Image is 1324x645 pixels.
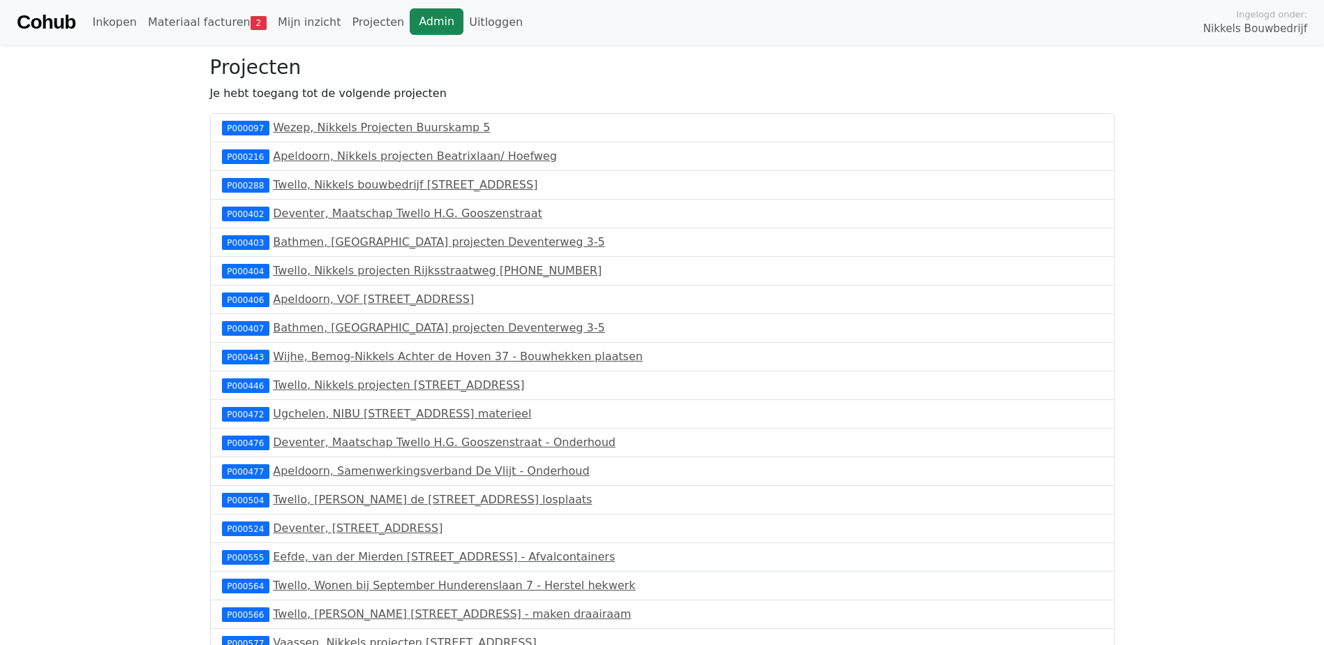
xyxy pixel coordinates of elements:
span: 2 [251,16,267,30]
a: Eefde, van der Mierden [STREET_ADDRESS] - Afvalcontainers [273,550,615,563]
span: Ingelogd onder: [1236,8,1307,21]
a: Bathmen, [GEOGRAPHIC_DATA] projecten Deventerweg 3-5 [273,321,604,334]
a: Cohub [17,6,75,39]
a: Apeldoorn, Nikkels projecten Beatrixlaan/ Hoefweg [273,149,557,163]
div: P000402 [222,207,270,221]
div: P000443 [222,350,270,364]
a: Deventer, Maatschap Twello H.G. Gooszenstraat [273,207,542,220]
a: Materiaal facturen2 [142,8,272,36]
a: Inkopen [87,8,142,36]
div: P000504 [222,493,270,507]
div: P000403 [222,235,270,249]
div: P000472 [222,407,270,421]
a: Twello, [PERSON_NAME] [STREET_ADDRESS] - maken draairaam [273,607,631,621]
h3: Projecten [210,56,1115,80]
div: P000564 [222,579,270,593]
div: P000524 [222,521,270,535]
a: Wezep, Nikkels Projecten Buurskamp 5 [273,121,490,134]
a: Projecten [346,8,410,36]
div: P000566 [222,607,270,621]
a: Mijn inzicht [272,8,347,36]
a: Admin [410,8,463,35]
a: Deventer, Maatschap Twello H.G. Gooszenstraat - Onderhoud [273,436,616,449]
a: Twello, Nikkels bouwbedrijf [STREET_ADDRESS] [273,178,537,191]
div: P000404 [222,264,270,278]
div: P000446 [222,378,270,392]
div: P000216 [222,149,270,163]
a: Twello, Nikkels projecten [STREET_ADDRESS] [273,378,524,392]
a: Bathmen, [GEOGRAPHIC_DATA] projecten Deventerweg 3-5 [273,235,604,249]
a: Twello, Wonen bij September Hunderenslaan 7 - Herstel hekwerk [273,579,635,592]
a: Wijhe, Bemog-Nikkels Achter de Hoven 37 - Bouwhekken plaatsen [273,350,643,363]
div: P000097 [222,121,270,135]
div: P000477 [222,464,270,478]
div: P000406 [222,292,270,306]
a: Twello, Nikkels projecten Rijksstraatweg [PHONE_NUMBER] [273,264,602,277]
a: Apeldoorn, VOF [STREET_ADDRESS] [273,292,474,306]
a: Apeldoorn, Samenwerkingsverband De Vlijt - Onderhoud [273,464,589,477]
a: Deventer, [STREET_ADDRESS] [273,521,442,535]
p: Je hebt toegang tot de volgende projecten [210,85,1115,102]
a: Twello, [PERSON_NAME] de [STREET_ADDRESS] losplaats [273,493,592,506]
div: P000407 [222,321,270,335]
div: P000288 [222,178,270,192]
div: P000476 [222,436,270,450]
a: Uitloggen [463,8,528,36]
a: Ugchelen, NIBU [STREET_ADDRESS] materieel [273,407,531,420]
span: Nikkels Bouwbedrijf [1203,21,1307,37]
div: P000555 [222,550,270,564]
